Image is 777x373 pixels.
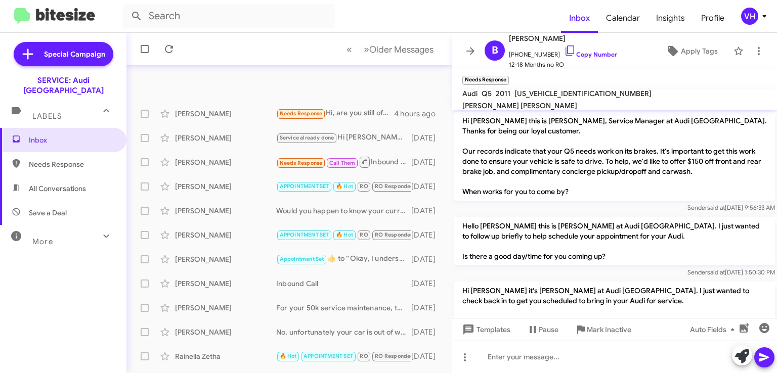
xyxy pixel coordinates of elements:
div: [PERSON_NAME] [175,157,276,167]
a: Calendar [598,4,648,33]
button: Auto Fields [682,320,747,339]
div: Inbound Call [276,278,411,289]
div: [PERSON_NAME] [175,254,276,264]
input: Search [122,4,335,28]
a: Inbox [561,4,598,33]
div: [DATE] [411,230,444,240]
span: Needs Response [280,160,323,166]
span: Needs Response [280,110,323,117]
span: 12-18 Months no RO [509,60,617,70]
button: Apply Tags [654,42,728,60]
div: Can you please provide the brand and size of your current tires so I can look at some options for... [276,180,411,192]
span: [PERSON_NAME] [509,32,617,44]
span: Sender [DATE] 1:50:30 PM [687,268,775,276]
span: RO Responded [375,231,414,238]
span: 2011 [496,89,510,98]
span: said at [707,204,725,211]
div: [PERSON_NAME] [175,303,276,313]
div: [PERSON_NAME] [175,206,276,216]
span: Mark Inactive [587,320,631,339]
button: Previous [340,39,358,60]
span: Audi [462,89,478,98]
div: Hi, are you still offering car pick ups? [276,108,394,119]
button: Mark Inactive [567,320,639,339]
div: [DATE] [411,327,444,337]
span: Pause [539,320,558,339]
div: [DATE] [411,206,444,216]
a: Profile [693,4,732,33]
span: Service already done [280,134,334,141]
div: [PERSON_NAME] [175,181,276,192]
div: ​👍​ to “ Okay, I understand. Feel free to reach out if I can help in the future! ” [276,253,411,265]
p: Hello [PERSON_NAME] this is [PERSON_NAME] at Audi [GEOGRAPHIC_DATA]. I just wanted to follow up b... [454,217,775,265]
span: [PERSON_NAME] [PERSON_NAME] [462,101,577,110]
div: [PERSON_NAME] [175,133,276,143]
button: VH [732,8,766,25]
span: Q5 [482,89,492,98]
div: VH [741,8,758,25]
span: All Conversations [29,183,86,194]
span: Appointment Set [280,256,324,262]
div: [DATE] [411,254,444,264]
small: Needs Response [462,76,509,85]
span: RO [360,353,368,359]
div: Hi [PERSON_NAME], I'm not sure if my message went through. We are waiting on the oil pressure sen... [276,229,411,241]
div: [DATE] [411,133,444,143]
span: [PHONE_NUMBER] [509,44,617,60]
span: Apply Tags [681,42,718,60]
span: APPOINTMENT SET [280,231,329,238]
a: Copy Number [564,51,617,58]
button: Templates [452,320,519,339]
button: Next [358,39,440,60]
div: [PERSON_NAME] [175,230,276,240]
a: Insights [648,4,693,33]
div: Would you happen to know your current mileage or an estimate of it so I can look up some options ... [276,206,411,216]
div: Inbound Call [276,156,411,168]
div: 4 hours ago [394,109,444,119]
span: Save a Deal [29,208,67,218]
span: » [364,43,369,56]
span: RO Responded [375,183,414,190]
span: 🔥 Hot [336,183,353,190]
span: RO [360,183,368,190]
span: B [492,42,498,59]
span: APPOINTMENT SET [304,353,353,359]
div: No, unfortunately your car is out of warranty and does not qualify for a loaner. [276,327,411,337]
span: Special Campaign [44,49,105,59]
span: RO [360,231,368,238]
div: [DATE] [411,181,444,192]
button: Pause [519,320,567,339]
span: « [347,43,352,56]
div: Great, see you then! [276,350,411,362]
span: 🔥 Hot [280,353,297,359]
div: [DATE] [411,303,444,313]
span: Sender [DATE] 9:56:33 AM [687,204,775,211]
p: Hi [PERSON_NAME] this is [PERSON_NAME], Service Manager at Audi [GEOGRAPHIC_DATA]. Thanks for bei... [454,112,775,201]
span: 🔥 Hot [336,231,353,238]
div: Hi [PERSON_NAME] this is [PERSON_NAME] at Audi [GEOGRAPHIC_DATA]. I wanted to check in with you a... [276,132,411,144]
div: [PERSON_NAME] [175,278,276,289]
nav: Page navigation example [341,39,440,60]
p: Hi [PERSON_NAME] it's [PERSON_NAME] at Audi [GEOGRAPHIC_DATA]. I just wanted to check back in to ... [454,282,775,330]
span: Call Them [329,160,356,166]
div: [PERSON_NAME] [175,109,276,119]
span: [US_VEHICLE_IDENTIFICATION_NUMBER] [514,89,652,98]
div: [PERSON_NAME] [175,327,276,337]
span: Templates [460,320,510,339]
span: Needs Response [29,159,115,169]
span: Auto Fields [690,320,739,339]
span: said at [707,268,725,276]
span: Labels [32,112,62,121]
div: [DATE] [411,278,444,289]
a: Special Campaign [14,42,113,66]
div: [DATE] [411,351,444,361]
span: More [32,237,53,246]
div: [DATE] [411,157,444,167]
span: Older Messages [369,44,434,55]
span: APPOINTMENT SET [280,183,329,190]
span: RO Responded [375,353,414,359]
